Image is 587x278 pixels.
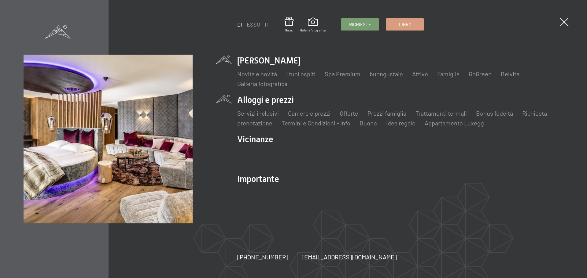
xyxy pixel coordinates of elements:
[237,110,279,117] a: Servizi inclusivi
[476,110,513,117] a: Bonus fedeltà
[399,22,411,27] font: Libro
[237,80,287,87] a: Galleria fotografica
[237,119,272,127] a: prenotazione
[302,253,397,261] font: [EMAIL_ADDRESS][DOMAIN_NAME]
[425,119,484,127] a: Appartamento Luxegg
[302,253,397,261] a: [EMAIL_ADDRESS][DOMAIN_NAME]
[360,119,377,127] a: Buono
[370,70,403,78] a: buongustaio
[412,70,428,78] a: Attivo
[522,110,547,117] a: Richiesta
[265,21,269,28] a: IT
[285,28,293,32] font: Buono
[469,70,492,78] a: GoGreen
[367,110,406,117] a: Prezzi famiglia
[325,70,360,78] a: Spa Premium
[237,21,242,28] a: DI
[282,119,350,127] a: Termini e Condizioni - Info
[285,17,293,32] a: Buono
[247,21,260,28] a: ESSO
[288,110,330,117] a: Camere e prezzi
[237,253,288,261] font: [PHONE_NUMBER]
[415,110,467,117] a: Trattamenti termali
[340,110,358,117] a: Offerte
[386,119,415,127] a: Idea regalo
[386,19,424,30] a: Libro
[300,18,326,32] a: Galleria fotografica
[437,70,460,78] a: Famiglia
[237,70,277,78] a: Novità e novità
[501,70,519,78] a: Belvita
[237,253,288,261] a: [PHONE_NUMBER]
[286,70,316,78] a: I tuoi ospiti
[341,19,379,30] a: Richieste
[300,28,326,32] font: Galleria fotografica
[349,22,371,27] font: Richieste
